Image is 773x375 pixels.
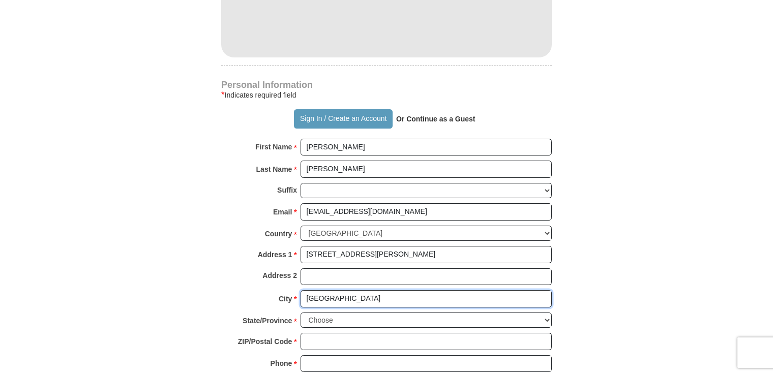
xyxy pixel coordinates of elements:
[279,292,292,306] strong: City
[238,334,292,349] strong: ZIP/Postal Code
[255,140,292,154] strong: First Name
[273,205,292,219] strong: Email
[221,89,552,101] div: Indicates required field
[265,227,292,241] strong: Country
[294,109,392,129] button: Sign In / Create an Account
[221,81,552,89] h4: Personal Information
[256,162,292,176] strong: Last Name
[271,356,292,370] strong: Phone
[277,183,297,197] strong: Suffix
[258,247,292,262] strong: Address 1
[262,268,297,283] strong: Address 2
[396,115,475,123] strong: Or Continue as a Guest
[243,314,292,328] strong: State/Province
